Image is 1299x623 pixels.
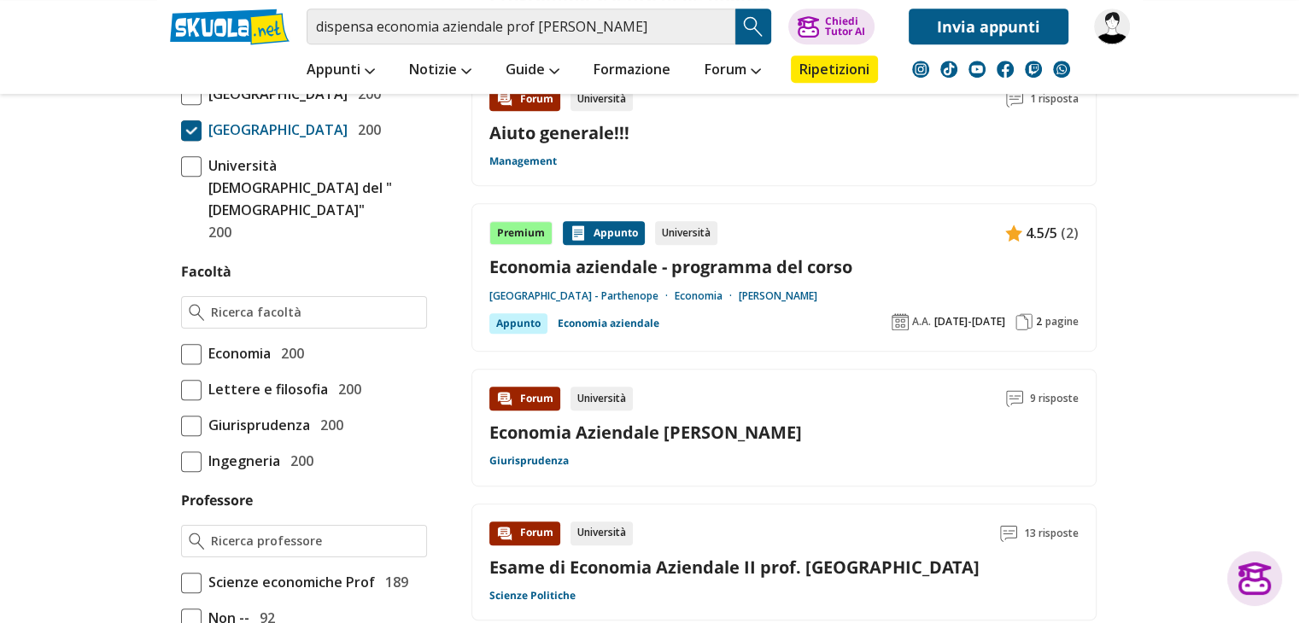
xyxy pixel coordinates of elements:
a: Aiuto generale!!! [489,121,629,144]
span: Università [DEMOGRAPHIC_DATA] del "[DEMOGRAPHIC_DATA]" [202,154,427,221]
span: Lettere e filosofia [202,378,328,400]
a: Notizie [405,55,476,86]
a: Invia appunti [909,9,1068,44]
span: 200 [331,378,361,400]
img: Forum contenuto [496,90,513,108]
div: Forum [489,387,560,410]
button: ChiediTutor AI [788,9,875,44]
span: [GEOGRAPHIC_DATA] [202,119,348,141]
div: Chiedi Tutor AI [824,16,864,37]
span: [DATE]-[DATE] [934,315,1005,329]
span: 200 [351,119,381,141]
img: Appunti contenuto [1005,224,1022,242]
a: Scienze Politiche [489,589,576,603]
img: Commenti lettura [1006,90,1023,108]
div: Forum [489,87,560,111]
span: Ingegneria [202,450,280,472]
label: Facoltà [181,262,231,281]
input: Cerca appunti, riassunti o versioni [307,9,735,44]
span: 200 [202,221,231,243]
input: Ricerca facoltà [211,304,418,321]
img: instagram [912,61,929,78]
span: pagine [1045,315,1079,329]
div: Forum [489,521,560,545]
div: Università [571,387,633,410]
span: 200 [351,83,381,105]
a: [GEOGRAPHIC_DATA] - Parthenope [489,289,675,303]
a: Economia aziendale - programma del corso [489,255,1079,278]
span: [GEOGRAPHIC_DATA] [202,83,348,105]
span: Scienze economiche Prof [202,571,375,593]
img: Pagine [1015,313,1033,330]
img: Ricerca facoltà [189,304,205,321]
img: Mary.Ib [1094,9,1130,44]
img: facebook [997,61,1014,78]
a: Guide [501,55,564,86]
span: Giurisprudenza [202,414,310,436]
span: 4.5/5 [1026,222,1057,244]
a: [PERSON_NAME] [739,289,817,303]
img: tiktok [940,61,957,78]
img: Appunti contenuto [570,224,587,242]
img: Forum contenuto [496,525,513,542]
div: Università [571,521,633,545]
a: Economia Aziendale [PERSON_NAME] [489,421,802,444]
a: Esame di Economia Aziendale II prof. [GEOGRAPHIC_DATA] [489,556,980,579]
img: Commenti lettura [1006,390,1023,407]
label: Professore [181,491,253,509]
div: Università [571,87,633,111]
div: Premium [489,221,553,245]
span: 9 risposte [1030,387,1079,410]
a: Forum [700,55,765,86]
span: 13 risposte [1024,521,1079,545]
span: 2 [1036,315,1042,329]
img: Anno accademico [892,313,909,330]
a: Economia aziendale [558,313,659,334]
div: Università [655,221,717,245]
img: Commenti lettura [1000,525,1017,542]
a: Management [489,154,557,168]
span: 200 [284,450,313,472]
img: Cerca appunti, riassunti o versioni [740,14,766,39]
input: Ricerca professore [211,533,418,550]
div: Appunto [563,221,645,245]
a: Ripetizioni [791,55,878,83]
a: Economia [675,289,739,303]
span: Economia [202,342,271,364]
span: 200 [274,342,304,364]
div: Appunto [489,313,547,334]
img: youtube [968,61,986,78]
img: twitch [1025,61,1042,78]
a: Formazione [589,55,675,86]
a: Appunti [302,55,379,86]
span: 1 risposta [1030,87,1079,111]
img: WhatsApp [1053,61,1070,78]
img: Ricerca professore [189,533,205,550]
button: Search Button [735,9,771,44]
a: Giurisprudenza [489,454,569,468]
span: 200 [313,414,343,436]
img: Forum contenuto [496,390,513,407]
span: (2) [1061,222,1079,244]
span: A.A. [912,315,931,329]
span: 189 [378,571,408,593]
